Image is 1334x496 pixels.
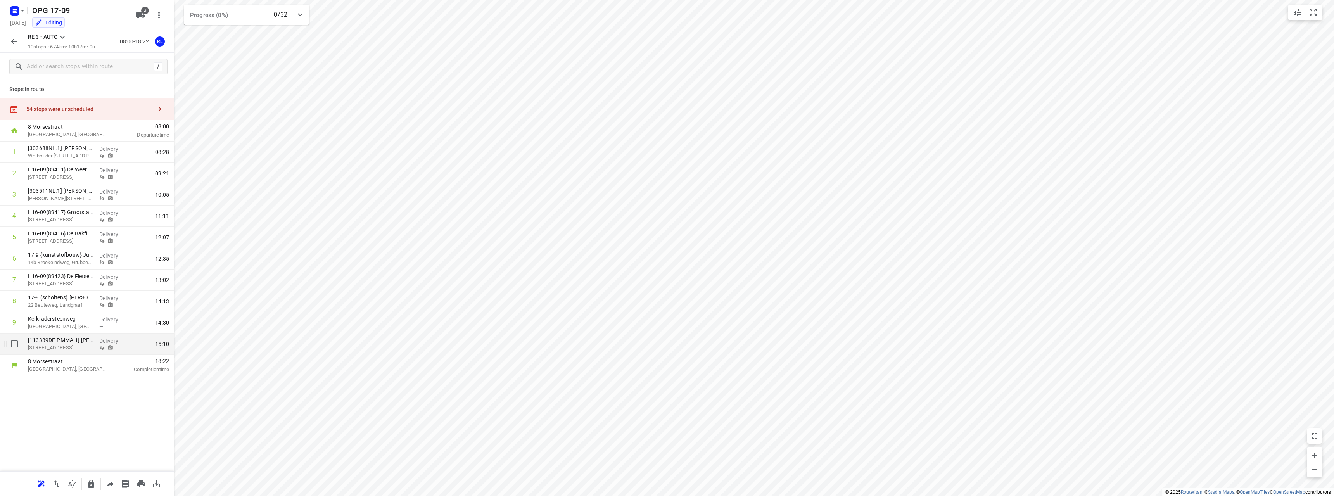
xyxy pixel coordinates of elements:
[28,315,93,323] p: Kerkradersteenweg
[99,188,128,195] p: Delivery
[27,61,154,73] input: Add or search stops within route
[83,476,99,492] button: Lock route
[28,259,93,266] p: 14b Broekeindweg, Grubbenvorst
[28,365,109,373] p: [GEOGRAPHIC_DATA], [GEOGRAPHIC_DATA]
[99,316,128,323] p: Delivery
[12,233,16,241] div: 5
[155,276,169,284] span: 13:02
[1240,489,1270,495] a: OpenMapTiles
[1288,5,1322,20] div: small contained button group
[28,144,93,152] p: [303688NL.1] Erik Hoogers
[28,187,93,195] p: [303511NL.1] Rudolf Kruger
[99,323,103,329] span: —
[7,336,22,352] span: Select
[28,336,93,344] p: [113339DE-PMMA.1] Holger Ludwig
[155,212,169,220] span: 11:11
[28,33,58,41] p: RE 3 - AUTO
[99,273,128,281] p: Delivery
[155,169,169,177] span: 09:21
[274,10,287,19] p: 0/32
[118,131,169,139] p: Departure time
[1165,489,1331,495] li: © 2025 , © , © © contributors
[184,5,309,25] div: Progress (0%)0/32
[118,366,169,373] p: Completion time
[12,297,16,305] div: 8
[12,148,16,156] div: 1
[28,251,93,259] p: 17-9 {kunststofbouw} JuWeVa Trainingen
[28,131,109,138] p: [GEOGRAPHIC_DATA], [GEOGRAPHIC_DATA]
[152,38,168,45] span: Assigned to Remco Lemke
[155,340,169,348] span: 15:10
[1181,489,1203,495] a: Routetitan
[12,276,16,283] div: 7
[99,230,128,238] p: Delivery
[99,337,128,345] p: Delivery
[155,255,169,263] span: 12:35
[141,7,149,14] span: 3
[190,12,228,19] span: Progress (0%)
[28,344,93,352] p: [STREET_ADDRESS]
[99,145,128,153] p: Delivery
[28,152,93,160] p: Wethouder Nijboerstraat 65, Nieuwleusen
[152,34,168,49] button: RL
[12,212,16,219] div: 4
[28,208,93,216] p: H16-09{89417} Grootstal Tweewielers
[154,62,162,71] div: /
[28,216,93,224] p: Hatertseweg 469, Nijmegen
[28,272,93,280] p: H16-09{89423} De Fietsenmaker Venlo
[155,297,169,305] span: 14:13
[7,18,29,27] h5: Project date
[118,123,169,130] span: 08:00
[28,323,93,330] p: [GEOGRAPHIC_DATA], [GEOGRAPHIC_DATA]
[29,4,130,17] h5: Rename
[133,7,148,23] button: 3
[28,230,93,237] p: H16-09{89416} De Bakfietsenspecialist
[155,319,169,327] span: 14:30
[28,166,93,173] p: H16-09{89411} De Weerdt Rijwielen
[1273,489,1305,495] a: OpenStreetMap
[28,294,93,301] p: 17-9 {scholtens} Irene Reijnen
[155,148,169,156] span: 08:28
[133,480,149,487] span: Print route
[99,252,128,259] p: Delivery
[28,237,93,245] p: [STREET_ADDRESS]
[1208,489,1234,495] a: Stadia Maps
[28,123,109,131] p: 8 Morsestraat
[33,480,49,487] span: Reoptimize route
[99,209,128,217] p: Delivery
[1289,5,1305,20] button: Map settings
[118,480,133,487] span: Print shipping labels
[155,191,169,199] span: 10:05
[9,85,164,93] p: Stops in route
[155,233,169,241] span: 12:07
[155,36,165,47] div: RL
[120,38,152,46] p: 08:00-18:22
[1305,5,1321,20] button: Fit zoom
[12,255,16,262] div: 6
[149,480,164,487] span: Download route
[28,301,93,309] p: 22 Beuteweg, Landgraaf
[49,480,64,487] span: Reverse route
[28,43,95,51] p: 10 stops • 674km • 10h17m • 9u
[151,7,167,23] button: More
[28,195,93,202] p: Albert Cuypstraat 27, Zutphen
[12,191,16,198] div: 3
[12,319,16,326] div: 9
[28,358,109,365] p: 8 Morsestraat
[28,280,93,288] p: [STREET_ADDRESS]
[35,19,62,26] div: You are currently in edit mode.
[99,166,128,174] p: Delivery
[99,294,128,302] p: Delivery
[64,480,80,487] span: Sort by time window
[118,357,169,365] span: 18:22
[12,169,16,177] div: 2
[102,480,118,487] span: Share route
[26,106,152,112] div: 54 stops were unscheduled
[28,173,93,181] p: [STREET_ADDRESS]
